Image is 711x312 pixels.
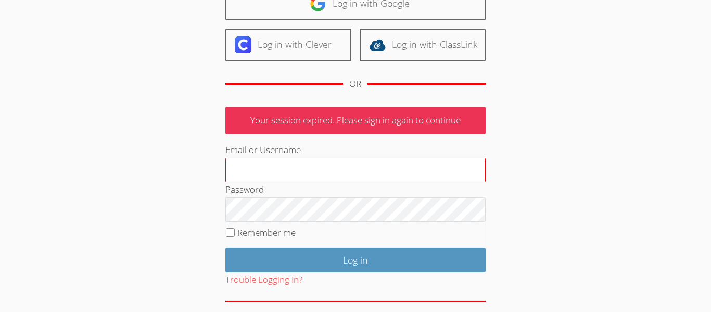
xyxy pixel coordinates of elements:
a: Log in with Clever [225,29,351,61]
label: Remember me [237,227,296,239]
input: Log in [225,248,486,272]
p: Your session expired. Please sign in again to continue [225,107,486,134]
img: classlink-logo-d6bb404cc1216ec64c9a2012d9dc4662098be43eaf13dc465df04b49fa7ab582.svg [369,36,386,53]
img: clever-logo-6eab21bc6e7a338710f1a6ff85c0baf02591cd810cc4098c63d3a4b26e2feb20.svg [235,36,251,53]
a: Log in with ClassLink [360,29,486,61]
div: OR [349,77,361,92]
label: Password [225,183,264,195]
button: Trouble Logging In? [225,272,302,288]
label: Email or Username [225,144,301,156]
